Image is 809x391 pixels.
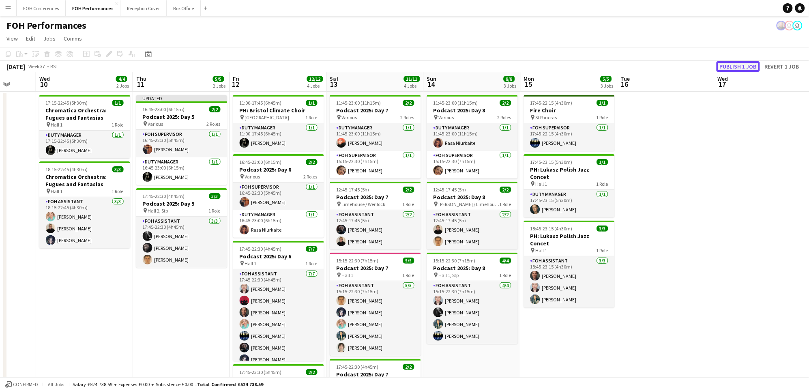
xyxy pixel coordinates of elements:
div: Salary £524 738.59 + Expenses £0.00 + Subsistence £0.00 = [73,381,263,387]
span: 17:45-23:15 (5h30m) [530,159,573,165]
span: 5/5 [403,258,414,264]
span: 12:45-17:45 (5h) [433,187,466,193]
span: Mon [524,75,534,82]
span: 15 [523,79,534,89]
span: 1 Role [209,208,221,214]
h1: FOH Performances [6,19,86,32]
h3: Podcast 2025: Day 7 [330,371,421,378]
span: 15:15-22:30 (7h15m) [337,258,379,264]
span: 12:45-17:45 (5h) [337,187,369,193]
span: 3/3 [597,226,608,232]
h3: Podcast 2025: Day 7 [330,107,421,114]
div: 11:45-23:00 (11h15m)2/2Podcast 2025: Day 7 Various2 RolesDuty Manager1/111:45-23:00 (11h15m)[PERS... [330,95,421,178]
div: 3 Jobs [504,83,517,89]
h3: PH: Lukasz Polish Jazz Concet [524,166,615,180]
span: 4/4 [116,76,127,82]
span: 2/2 [306,369,318,375]
span: 1/1 [597,100,608,106]
span: 17:45-22:30 (4h45m) [337,364,379,370]
span: Hall 1 [536,181,547,187]
span: 13 [329,79,339,89]
h3: Podcast 2025: Day 6 [233,376,324,383]
span: Hall 1 [51,122,63,128]
app-job-card: 12:45-17:45 (5h)2/2Podcast 2025: Day 8 [PERSON_NAME] / Limehouse / Wenlock + STP1 RoleFOH Assista... [427,182,518,249]
span: 1 Role [500,272,511,278]
span: 2/2 [403,187,414,193]
a: Edit [23,33,39,44]
app-card-role: FOH Assistant7/717:45-22:30 (4h45m)[PERSON_NAME][PERSON_NAME][PERSON_NAME][PERSON_NAME][PERSON_NA... [233,269,324,367]
app-job-card: 15:15-22:30 (7h15m)4/4Podcast 2025: Day 8 Hall 1, Stp1 RoleFOH Assistant4/415:15-22:30 (7h15m)[PE... [427,253,518,344]
span: Various [439,114,454,120]
span: 18:45-23:15 (4h30m) [530,226,573,232]
span: 2/2 [500,100,511,106]
div: 12:45-17:45 (5h)2/2Podcast 2025: Day 7 Limehouse / Wenlock1 RoleFOH Assistant2/212:45-17:45 (5h)[... [330,182,421,249]
div: 17:45-22:30 (4h45m)3/3Podcast 2025: Day 5 Hall 2, Stp1 RoleFOH Assistant3/317:45-22:30 (4h45m)[PE... [136,188,227,268]
span: Edit [26,35,35,42]
span: 17:15-22:45 (5h30m) [46,100,88,106]
button: Publish 1 job [717,61,760,72]
app-job-card: 17:45-22:15 (4h30m)1/1Fire Choir St Pancras1 RoleFOH Supervisor1/117:45-22:15 (4h30m)[PERSON_NAME] [524,95,615,151]
span: 18:15-22:45 (4h30m) [46,166,88,172]
app-card-role: FOH Assistant5/515:15-22:30 (7h15m)[PERSON_NAME][PERSON_NAME][PERSON_NAME][PERSON_NAME][PERSON_NAME] [330,281,421,356]
div: Updated16:45-23:00 (6h15m)2/2Podcast 2025: Day 5 Various2 RolesFOH Supervisor1/116:45-22:30 (5h45... [136,95,227,185]
span: 2 Roles [401,114,414,120]
app-card-role: FOH Supervisor1/115:15-22:30 (7h15m)[PERSON_NAME] [427,151,518,178]
span: 1 Role [597,247,608,254]
span: 17:45-22:15 (4h30m) [530,100,573,106]
span: 2/2 [209,106,221,112]
span: 10 [38,79,50,89]
span: 1/1 [597,159,608,165]
div: 17:45-23:15 (5h30m)1/1PH: Lukasz Polish Jazz Concet Hall 11 RoleDuty Manager1/117:45-23:15 (5h30m... [524,154,615,217]
span: Hall 1, Stp [439,272,459,278]
span: Comms [64,35,82,42]
button: FOH Conferences [17,0,66,16]
app-card-role: Duty Manager1/111:45-23:00 (11h15m)Rasa Niurkaite [427,123,518,151]
span: Hall 1 [51,188,63,194]
span: Sun [427,75,437,82]
span: 2/2 [306,159,318,165]
app-card-role: FOH Assistant3/318:15-22:45 (4h30m)[PERSON_NAME][PERSON_NAME][PERSON_NAME] [39,197,130,248]
span: 17 [717,79,728,89]
h3: PH: Bristol Climate Choir [233,107,324,114]
h3: Podcast 2025: Day 8 [427,107,518,114]
button: FOH Performances [66,0,120,16]
span: Week 37 [27,63,47,69]
h3: Chromatica Orchestra: Fugues and Fantasias [39,107,130,121]
app-card-role: Duty Manager1/117:15-22:45 (5h30m)[PERSON_NAME] [39,131,130,158]
a: View [3,33,21,44]
span: 1 Role [112,122,124,128]
span: 17:45-22:30 (4h45m) [240,246,282,252]
app-card-role: FOH Assistant3/317:45-22:30 (4h45m)[PERSON_NAME][PERSON_NAME][PERSON_NAME] [136,217,227,268]
h3: Podcast 2025: Day 7 [330,193,421,201]
app-card-role: FOH Supervisor1/116:45-22:30 (5h45m)[PERSON_NAME] [136,130,227,157]
a: Jobs [40,33,59,44]
a: Comms [60,33,85,44]
span: 1/1 [112,100,124,106]
span: Various [245,174,260,180]
span: Hall 1 [245,260,257,266]
span: Total Confirmed £524 738.59 [197,381,263,387]
app-job-card: 11:00-17:45 (6h45m)1/1PH: Bristol Climate Choir [GEOGRAPHIC_DATA]1 RoleDuty Manager1/111:00-17:45... [233,95,324,151]
div: [DATE] [6,62,25,71]
button: Box Office [167,0,201,16]
span: 1 Role [597,181,608,187]
span: Various [148,121,163,127]
h3: Podcast 2025: Day 6 [233,253,324,260]
span: Wed [718,75,728,82]
div: 17:45-22:30 (4h45m)7/7Podcast 2025: Day 6 Hall 11 RoleFOH Assistant7/717:45-22:30 (4h45m)[PERSON_... [233,241,324,361]
span: 1 Role [597,114,608,120]
span: Fri [233,75,240,82]
app-job-card: 17:15-22:45 (5h30m)1/1Chromatica Orchestra: Fugues and Fantasias Hall 11 RoleDuty Manager1/117:15... [39,95,130,158]
span: Various [342,114,357,120]
span: 11:45-23:00 (11h15m) [433,100,478,106]
span: 16 [620,79,630,89]
h3: Podcast 2025: Day 5 [136,200,227,207]
span: 1 Role [403,272,414,278]
app-card-role: FOH Assistant4/415:15-22:30 (7h15m)[PERSON_NAME][PERSON_NAME][PERSON_NAME][PERSON_NAME] [427,281,518,344]
div: 2 Jobs [213,83,226,89]
span: 16:45-23:00 (6h15m) [240,159,282,165]
span: View [6,35,18,42]
app-card-role: Duty Manager1/111:00-17:45 (6h45m)[PERSON_NAME] [233,123,324,151]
